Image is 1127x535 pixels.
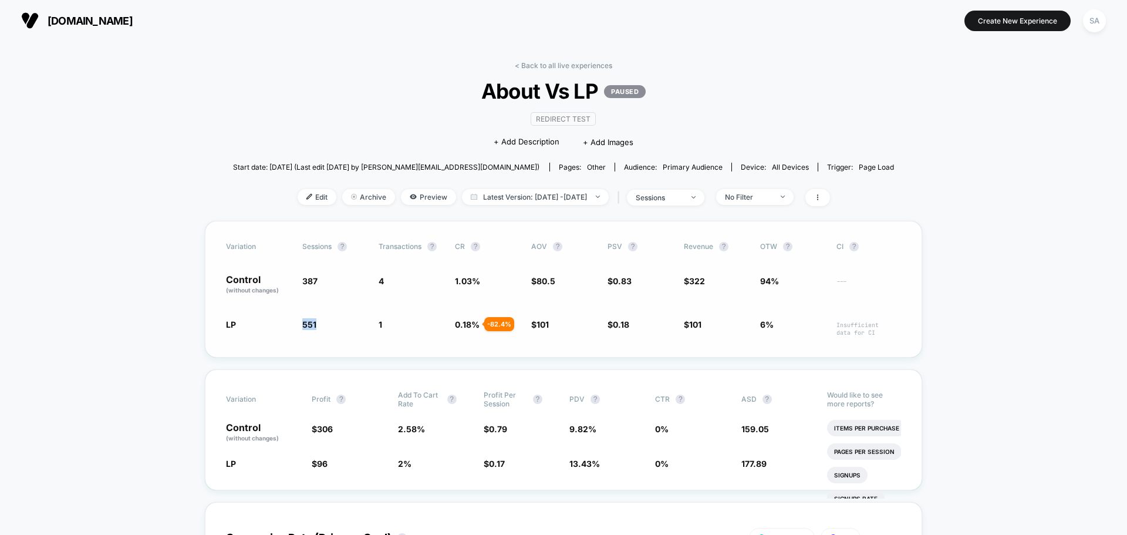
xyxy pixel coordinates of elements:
img: edit [306,194,312,200]
img: Visually logo [21,12,39,29]
span: 101 [536,319,549,329]
p: Control [226,423,300,443]
span: 306 [317,424,333,434]
span: 94% [760,276,779,286]
span: $ [608,319,629,329]
span: 551 [302,319,316,329]
img: end [596,196,600,198]
span: --- [836,278,901,295]
span: PSV [608,242,622,251]
span: $ [312,459,328,469]
span: Primary Audience [663,163,723,171]
span: 2 % [398,459,411,469]
button: ? [628,242,637,251]
span: Device: [731,163,818,171]
span: OTW [760,242,825,251]
button: ? [783,242,792,251]
button: ? [336,395,346,404]
span: Profit [312,395,330,403]
button: ? [338,242,347,251]
button: ? [427,242,437,251]
span: 0.18 % [455,319,480,329]
button: ? [471,242,480,251]
a: < Back to all live experiences [515,61,612,70]
span: 80.5 [536,276,555,286]
span: 159.05 [741,424,769,434]
span: | [615,189,627,206]
span: 4 [379,276,384,286]
li: Signups Rate [827,490,885,507]
span: Edit [298,189,336,205]
span: $ [312,424,333,434]
div: No Filter [725,193,772,201]
button: ? [762,395,772,404]
button: Create New Experience [964,11,1071,31]
span: Variation [226,242,291,251]
button: ? [533,395,542,404]
span: CI [836,242,901,251]
span: CR [455,242,465,251]
span: 6% [760,319,774,329]
span: (without changes) [226,435,279,442]
span: $ [608,276,632,286]
span: 1.03 % [455,276,480,286]
span: 0.17 [489,459,505,469]
div: SA [1083,9,1106,32]
span: 9.82 % [569,424,596,434]
span: Page Load [859,163,894,171]
span: $ [684,319,701,329]
span: 177.89 [741,459,767,469]
span: 0.18 [613,319,629,329]
span: Revenue [684,242,713,251]
img: end [351,194,357,200]
button: ? [676,395,685,404]
span: Add To Cart Rate [398,391,441,408]
span: Sessions [302,242,332,251]
span: 101 [689,319,701,329]
span: 0.83 [613,276,632,286]
div: Trigger: [827,163,894,171]
img: end [781,196,785,198]
span: Insufficient data for CI [836,321,901,337]
span: + Add Images [583,137,633,147]
button: [DOMAIN_NAME] [18,11,136,30]
span: $ [484,424,507,434]
span: ASD [741,395,757,403]
img: calendar [471,194,477,200]
span: (without changes) [226,287,279,294]
p: Control [226,275,291,295]
div: sessions [636,193,683,202]
span: LP [226,319,236,329]
button: ? [447,395,457,404]
span: $ [684,276,705,286]
li: Items Per Purchase [827,420,906,436]
img: end [691,196,696,198]
span: Preview [401,189,456,205]
span: About Vs LP [266,79,861,103]
span: 0 % [655,459,669,469]
span: $ [484,459,505,469]
button: ? [849,242,859,251]
span: Archive [342,189,395,205]
button: ? [719,242,728,251]
span: 1 [379,319,382,329]
span: AOV [531,242,547,251]
button: ? [591,395,600,404]
span: LP [226,459,236,469]
button: ? [553,242,562,251]
span: $ [531,319,549,329]
li: Pages Per Session [827,443,902,460]
span: Latest Version: [DATE] - [DATE] [462,189,609,205]
span: 13.43 % [569,459,600,469]
span: all devices [772,163,809,171]
li: Signups [827,467,868,483]
span: 2.58 % [398,424,425,434]
span: other [587,163,606,171]
span: Redirect Test [531,112,596,126]
span: Transactions [379,242,421,251]
span: 322 [689,276,705,286]
span: [DOMAIN_NAME] [48,15,133,27]
div: Pages: [559,163,606,171]
div: Audience: [624,163,723,171]
span: 0.79 [489,424,507,434]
